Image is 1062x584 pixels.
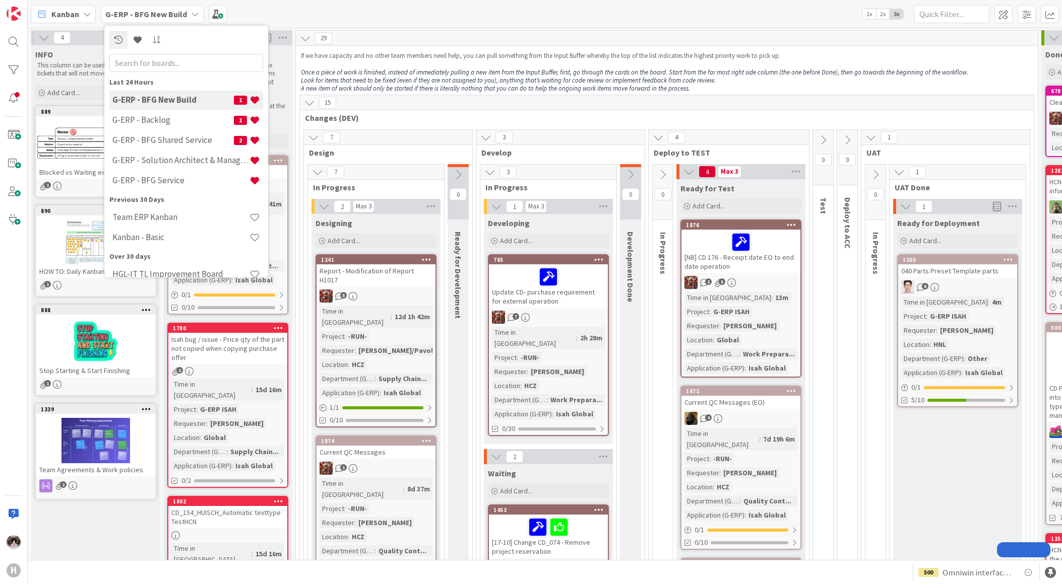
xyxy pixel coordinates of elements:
div: [PERSON_NAME] [356,517,414,528]
span: 0/10 [695,537,708,548]
div: 1/1 [317,401,435,414]
h4: HGL-IT TL Improvement Board [112,269,249,279]
div: Last 24 Hours [109,77,263,87]
a: 1339Team Agreements & Work policies [35,404,156,499]
div: Requester [492,366,527,377]
div: [PERSON_NAME]/Pavol... [356,345,442,356]
div: -RUN- [346,503,369,514]
div: Supply Chain... [228,446,281,457]
span: INFO [35,49,53,59]
div: Project [901,311,926,322]
span: 6 [922,283,928,289]
div: Project [320,331,344,342]
span: : [196,404,198,415]
div: 888 [41,307,155,314]
div: JK [317,462,435,475]
a: 888Stop Starting & Start Finishing [35,305,156,396]
span: : [374,545,376,556]
div: Application (G-ERP) [171,274,231,285]
div: 889 [41,108,155,115]
div: ll [898,280,1017,294]
img: Visit kanbanzone.com [7,7,21,21]
span: : [739,495,741,506]
div: Project [320,503,344,514]
span: : [231,460,233,471]
div: 1874 [321,437,435,445]
span: 4 [699,166,716,178]
em: Look for items that need to be fixed (even if they are not assigned to you), anything that’s wait... [301,76,716,85]
img: JK [320,289,333,303]
div: 0/1 [168,288,287,301]
div: Application (G-ERP) [901,367,961,378]
div: 2h 28m [578,332,605,343]
div: Location [684,334,713,345]
span: : [403,483,405,494]
div: 1453[17-10] Change CD_074 - Remove project reservation [489,505,608,558]
div: JK [489,311,608,324]
span: : [354,517,356,528]
span: : [929,339,931,350]
div: 1339Team Agreements & Work policies [36,405,155,476]
div: Project [492,352,517,363]
div: 889 [36,107,155,116]
span: 1 [234,95,247,104]
div: Supply Chain... [376,373,429,384]
span: : [988,297,989,308]
span: 7 [513,313,519,320]
div: Time in [GEOGRAPHIC_DATA] [171,543,252,565]
span: Ready for Test [680,183,734,193]
span: Add Card... [47,88,80,97]
span: 5 [719,278,725,285]
a: 1872Current QC Messages (EO)NDTime in [GEOGRAPHIC_DATA]:7d 19h 6mProject:-RUN-Requester:[PERSON_N... [680,386,801,550]
div: 1453 [493,506,608,514]
div: [PERSON_NAME] [528,366,587,377]
div: Requester [684,320,719,331]
div: Blocked vs Waiting explained [36,166,155,179]
span: 0 [815,154,832,166]
div: 1876[NB] CD 176 - Receipt date EO to end date operation [681,221,800,273]
div: 785Update CD- purchase requirement for external operation [489,255,608,308]
span: : [713,334,714,345]
div: Application (G-ERP) [684,509,744,521]
div: Time in [GEOGRAPHIC_DATA] [684,292,771,303]
span: Add Card... [500,486,532,495]
div: Update CD- purchase requirement for external operation [489,264,608,308]
div: Current QC Messages [317,446,435,459]
div: Time in [GEOGRAPHIC_DATA] [320,478,403,500]
div: Global [714,334,741,345]
h4: Team ERP Kanban [112,212,249,222]
div: Requester [320,517,354,528]
div: Isah bug / issue - Price qty of the part not copied when copying purchase offer [168,333,287,364]
span: 3 [499,166,517,178]
img: Kv [7,535,21,549]
div: 888 [36,306,155,315]
div: Over 30 days [109,251,263,261]
div: Department (G-ERP) [320,545,374,556]
span: 7 [323,131,340,143]
img: JK [492,311,505,324]
div: 4m [989,297,1004,308]
span: : [709,306,711,317]
h4: G-ERP - Backlog [112,115,234,125]
span: 0/30 [502,423,515,434]
div: -RUN- [711,453,734,464]
div: 1339 [36,405,155,414]
span: : [344,331,346,342]
div: Project [684,453,709,464]
span: Develop [481,148,632,158]
div: HCZ [522,380,539,391]
span: 0 / 1 [911,382,921,393]
div: 15d 16m [253,548,284,559]
div: Requester [684,467,719,478]
div: 1780Isah bug / issue - Price qty of the part not copied when copying purchase offer [168,324,287,364]
div: Department (G-ERP) [492,394,546,405]
div: Other [965,353,990,364]
div: Report - Modification of Report H1017 [317,264,435,286]
span: 1 [44,182,51,188]
div: G-ERP ISAH [711,306,752,317]
div: 1780 [168,324,287,333]
img: JK [684,276,698,289]
div: G-ERP ISAH [198,404,239,415]
div: Team Agreements & Work policies [36,463,155,476]
div: Department (G-ERP) [684,348,739,359]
